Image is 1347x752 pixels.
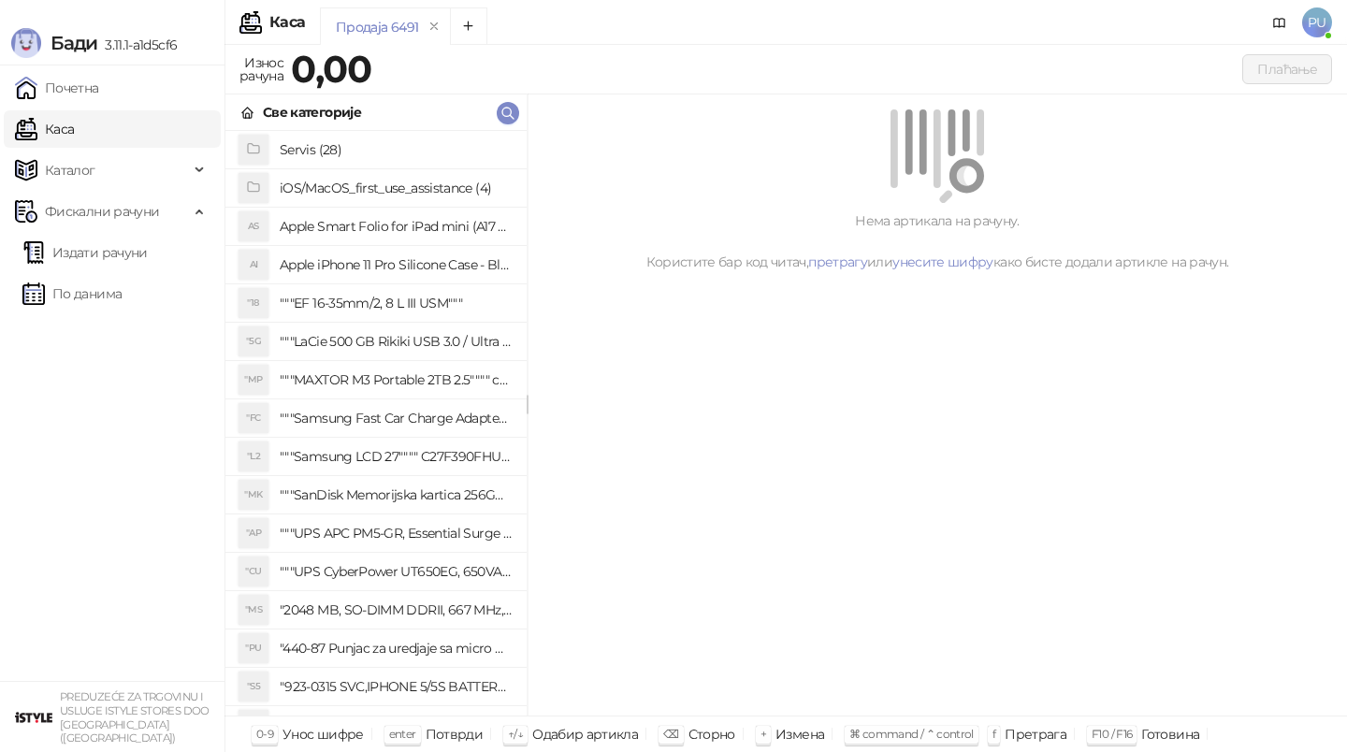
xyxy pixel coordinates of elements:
[1092,727,1132,741] span: F10 / F16
[239,710,268,740] div: "SD
[426,722,484,746] div: Потврди
[280,173,512,203] h4: iOS/MacOS_first_use_assistance (4)
[1005,722,1066,746] div: Претрага
[239,518,268,548] div: "AP
[808,253,867,270] a: претрагу
[239,211,268,241] div: AS
[1265,7,1295,37] a: Документација
[239,365,268,395] div: "MP
[15,699,52,736] img: 64x64-companyLogo-77b92cf4-9946-4f36-9751-bf7bb5fd2c7d.png
[45,193,159,230] span: Фискални рачуни
[336,17,418,37] div: Продаја 6491
[280,480,512,510] h4: """SanDisk Memorijska kartica 256GB microSDXC sa SD adapterom SDSQXA1-256G-GN6MA - Extreme PLUS, ...
[1242,54,1332,84] button: Плаћање
[11,28,41,58] img: Logo
[280,633,512,663] h4: "440-87 Punjac za uredjaje sa micro USB portom 4/1, Stand."
[280,326,512,356] h4: """LaCie 500 GB Rikiki USB 3.0 / Ultra Compact & Resistant aluminum / USB 3.0 / 2.5"""""""
[239,403,268,433] div: "FC
[280,595,512,625] h4: "2048 MB, SO-DIMM DDRII, 667 MHz, Napajanje 1,8 0,1 V, Latencija CL5"
[280,441,512,471] h4: """Samsung LCD 27"""" C27F390FHUXEN"""
[849,727,974,741] span: ⌘ command / ⌃ control
[992,727,995,741] span: f
[760,727,766,741] span: +
[236,51,287,88] div: Износ рачуна
[280,211,512,241] h4: Apple Smart Folio for iPad mini (A17 Pro) - Sage
[550,210,1325,272] div: Нема артикала на рачуну. Користите бар код читач, или како бисте додали артикле на рачун.
[1141,722,1199,746] div: Готовина
[663,727,678,741] span: ⌫
[280,250,512,280] h4: Apple iPhone 11 Pro Silicone Case - Black
[239,480,268,510] div: "MK
[280,403,512,433] h4: """Samsung Fast Car Charge Adapter, brzi auto punja_, boja crna"""
[263,102,361,123] div: Све категорије
[1302,7,1332,37] span: PU
[60,690,210,745] small: PREDUZEĆE ZA TRGOVINU I USLUGE ISTYLE STORES DOO [GEOGRAPHIC_DATA] ([GEOGRAPHIC_DATA])
[280,710,512,740] h4: "923-0448 SVC,IPHONE,TOURQUE DRIVER KIT .65KGF- CM Šrafciger "
[239,557,268,586] div: "CU
[892,253,993,270] a: унесите шифру
[239,672,268,701] div: "S5
[239,288,268,318] div: "18
[280,135,512,165] h4: Servis (28)
[22,234,148,271] a: Издати рачуни
[15,69,99,107] a: Почетна
[532,722,638,746] div: Одабир артикла
[239,441,268,471] div: "L2
[239,595,268,625] div: "MS
[280,288,512,318] h4: """EF 16-35mm/2, 8 L III USM"""
[269,15,305,30] div: Каса
[450,7,487,45] button: Add tab
[775,722,824,746] div: Измена
[51,32,97,54] span: Бади
[688,722,735,746] div: Сторно
[239,633,268,663] div: "PU
[45,152,95,189] span: Каталог
[389,727,416,741] span: enter
[97,36,177,53] span: 3.11.1-a1d5cf6
[239,326,268,356] div: "5G
[280,672,512,701] h4: "923-0315 SVC,IPHONE 5/5S BATTERY REMOVAL TRAY Držač za iPhone sa kojim se otvara display
[282,722,364,746] div: Унос шифре
[239,250,268,280] div: AI
[422,19,446,35] button: remove
[256,727,273,741] span: 0-9
[508,727,523,741] span: ↑/↓
[15,110,74,148] a: Каса
[280,557,512,586] h4: """UPS CyberPower UT650EG, 650VA/360W , line-int., s_uko, desktop"""
[291,46,371,92] strong: 0,00
[280,518,512,548] h4: """UPS APC PM5-GR, Essential Surge Arrest,5 utic_nica"""
[225,131,527,716] div: grid
[22,275,122,312] a: По данима
[280,365,512,395] h4: """MAXTOR M3 Portable 2TB 2.5"""" crni eksterni hard disk HX-M201TCB/GM"""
